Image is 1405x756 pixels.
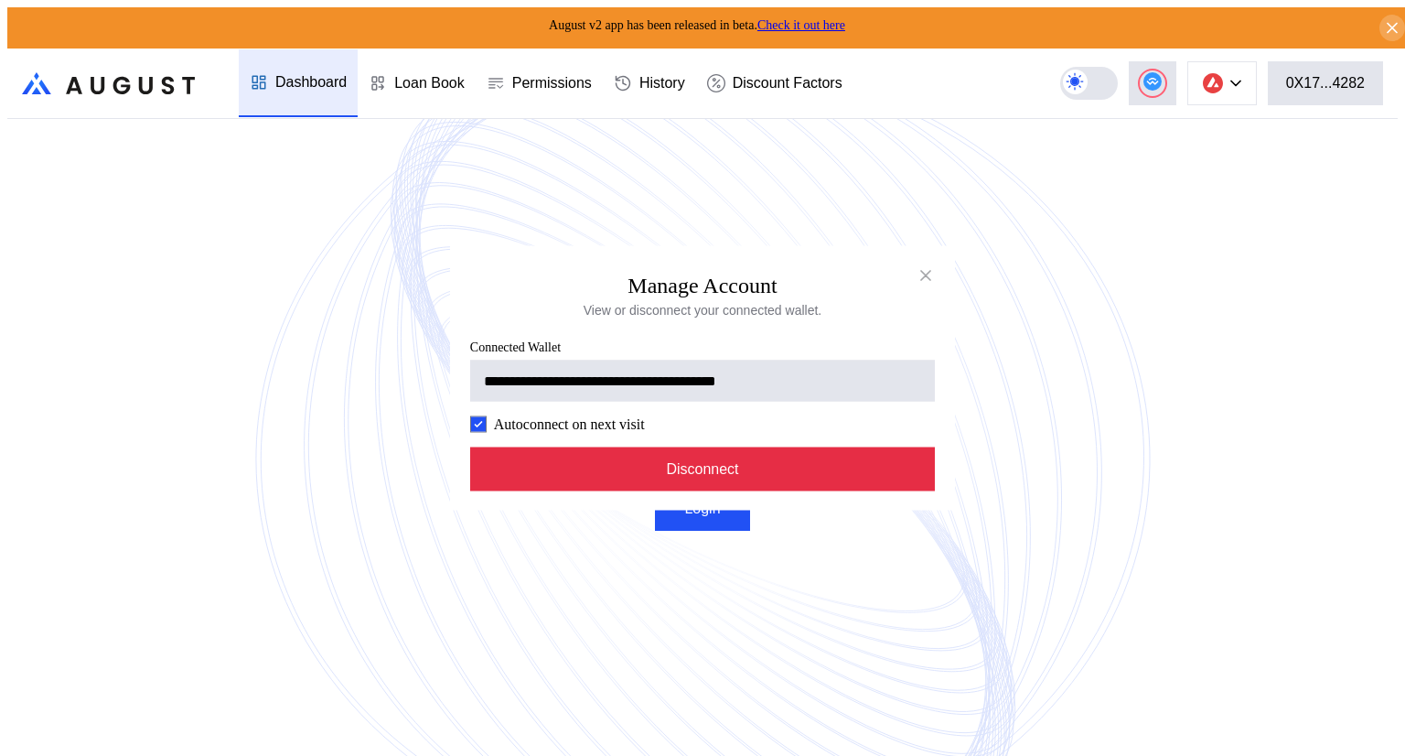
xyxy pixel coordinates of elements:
[733,75,842,92] div: Discount Factors
[470,340,935,355] span: Connected Wallet
[470,448,935,491] button: Disconnect
[639,75,685,92] div: History
[1203,73,1223,93] img: chain logo
[549,18,845,32] span: August v2 app has been released in beta.
[394,75,465,92] div: Loan Book
[1286,75,1365,92] div: 0X17...4282
[757,18,845,32] a: Check it out here
[494,416,645,433] label: Autoconnect on next visit
[627,274,777,298] h2: Manage Account
[275,74,347,91] div: Dashboard
[584,302,821,319] div: View or disconnect your connected wallet.
[911,261,940,290] button: close modal
[512,75,592,92] div: Permissions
